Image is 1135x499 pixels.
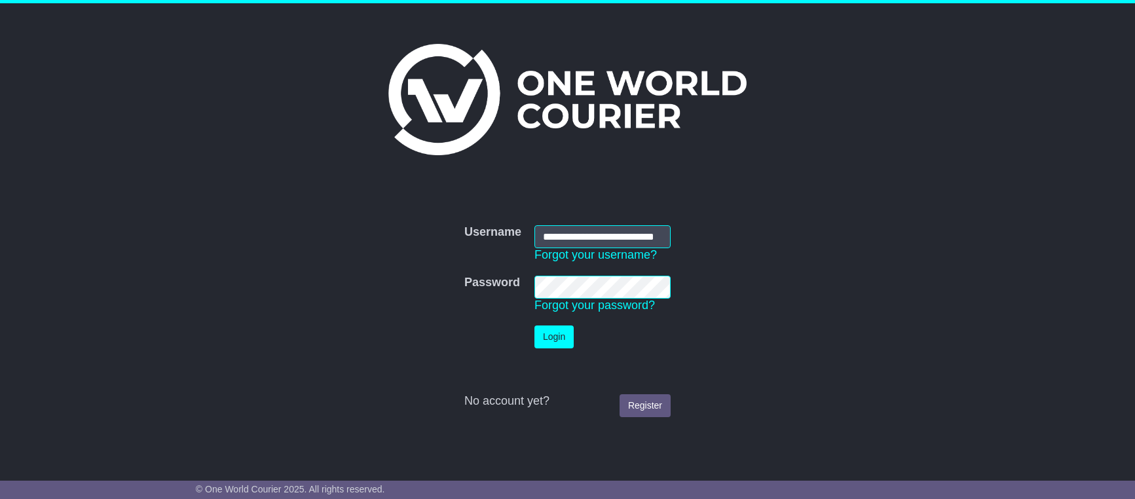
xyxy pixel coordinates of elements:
[620,394,671,417] a: Register
[534,325,574,348] button: Login
[464,225,521,240] label: Username
[388,44,746,155] img: One World
[196,484,385,494] span: © One World Courier 2025. All rights reserved.
[534,299,655,312] a: Forgot your password?
[534,248,657,261] a: Forgot your username?
[464,394,671,409] div: No account yet?
[464,276,520,290] label: Password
